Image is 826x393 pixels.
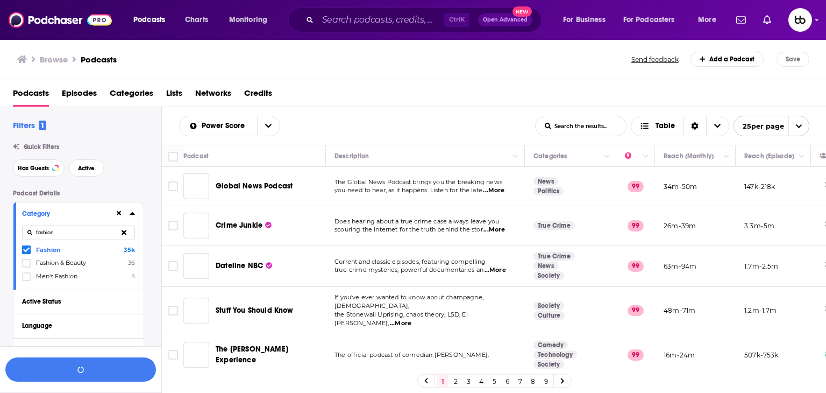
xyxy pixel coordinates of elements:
div: Description [334,150,369,163]
a: Dateline NBC [216,261,272,271]
p: 99 [628,261,644,271]
a: Charts [178,11,215,29]
a: Add a Podcast [690,52,764,67]
a: 3 [463,375,474,388]
span: Toggle select row [168,221,178,230]
p: 99 [628,305,644,316]
a: Episodes [62,85,97,107]
span: Table [656,122,675,130]
p: 63m-94m [664,262,696,271]
span: Fashion [36,246,61,254]
span: Toggle select row [168,181,178,191]
button: Has Guests [13,159,65,177]
h2: Filters [13,120,46,130]
span: Dateline NBC [216,261,263,270]
a: 8 [528,375,538,388]
a: Society [533,301,564,310]
a: Stuff You Should Know [183,298,209,324]
div: Language [22,322,128,329]
div: Active Status [22,298,128,305]
a: Crime Junkie [216,220,272,231]
span: you need to hear, as it happens. Listen for the late [334,186,482,194]
span: Toggle select row [168,350,178,360]
span: Has Guests [18,165,49,171]
span: 4 [131,272,135,280]
a: Politics [533,187,564,195]
a: 6 [502,375,512,388]
button: Active [69,159,104,177]
a: Society [533,360,564,369]
span: Crime Junkie [216,221,262,230]
div: Reach (Monthly) [664,150,714,163]
span: For Business [563,12,606,27]
a: True Crime [533,221,575,230]
a: Dateline NBC [183,253,209,279]
p: 16m-24m [664,350,695,360]
h2: Choose List sort [179,116,280,136]
span: Logged in as aj15670 [788,8,812,32]
span: ...More [483,186,504,195]
button: open menu [616,11,690,29]
a: 5 [489,375,500,388]
a: Show notifications dropdown [759,11,775,29]
p: 99 [628,181,644,192]
span: For Podcasters [623,12,675,27]
button: Send feedback [628,55,682,64]
span: true-crime mysteries, powerful documentaries an [334,266,483,273]
button: Language [22,319,135,332]
button: Column Actions [601,150,614,163]
p: 26m-39m [664,221,696,230]
a: News [533,177,558,186]
button: Show profile menu [788,8,812,32]
p: Podcast Details [13,190,144,197]
a: Global News Podcast [183,173,209,199]
button: Column Actions [795,150,808,163]
div: Sort Direction [683,116,706,136]
p: 34m-50m [664,182,697,191]
span: Categories [110,85,153,107]
a: Lists [166,85,182,107]
button: Open AdvancedNew [478,13,532,26]
a: 4 [476,375,487,388]
span: Ctrl K [444,13,469,27]
a: Crime Junkie [183,213,209,238]
button: Choose View [631,116,729,136]
button: open menu [556,11,619,29]
span: The Global News Podcast brings you the breaking news [334,178,502,186]
p: 147k-218k [744,182,775,191]
a: 7 [515,375,525,388]
span: If you've ever wanted to know about champagne, [DEMOGRAPHIC_DATA], [334,293,483,310]
a: The [PERSON_NAME] Experience [216,344,322,366]
a: Networks [195,85,231,107]
div: Power Score [625,150,640,163]
a: Society [533,271,564,280]
h1: Podcasts [81,54,117,65]
div: Podcast [183,150,209,163]
span: 35k [124,246,135,254]
span: Does hearing about a true crime case always leave you [334,217,499,225]
span: Global News Podcast [216,181,293,191]
p: 1.7m-2.5m [744,262,779,271]
a: Podcasts [13,85,49,107]
span: Current and classic episodes, featuring compelling [334,258,486,265]
a: Stuff You Should Know [216,305,294,316]
span: Power Score [202,122,248,130]
span: ...More [485,266,506,275]
a: 1 [437,375,448,388]
span: New [512,6,532,17]
button: Column Actions [509,150,522,163]
span: More [698,12,716,27]
button: open menu [734,116,809,136]
p: 99 [628,220,644,231]
button: open menu [126,11,179,29]
a: Podchaser - Follow, Share and Rate Podcasts [9,10,112,30]
a: Show notifications dropdown [732,11,750,29]
a: Technology [533,350,577,359]
div: Categories [533,150,567,163]
a: 9 [540,375,551,388]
